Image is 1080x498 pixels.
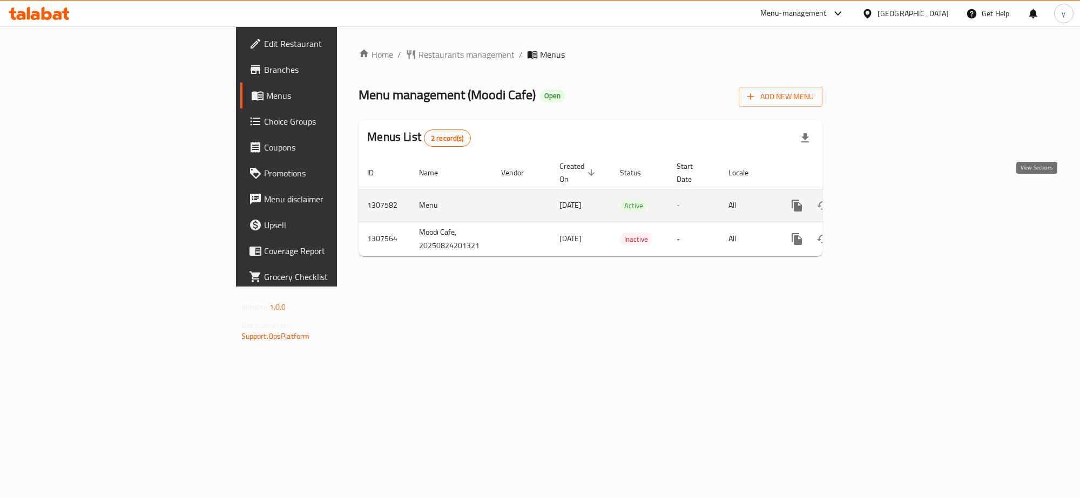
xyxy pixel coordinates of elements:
[559,198,582,212] span: [DATE]
[264,219,408,231] span: Upsell
[240,108,416,134] a: Choice Groups
[720,222,775,256] td: All
[519,48,523,61] li: /
[367,129,470,147] h2: Menus List
[241,300,268,314] span: Version:
[424,133,470,144] span: 2 record(s)
[367,166,388,179] span: ID
[620,199,647,212] div: Active
[620,200,647,212] span: Active
[264,115,408,128] span: Choice Groups
[620,233,652,245] span: Inactive
[410,189,492,222] td: Menu
[540,90,565,103] div: Open
[359,48,822,61] nav: breadcrumb
[264,141,408,154] span: Coupons
[728,166,762,179] span: Locale
[240,83,416,108] a: Menus
[1062,8,1065,19] span: y
[878,8,949,19] div: [GEOGRAPHIC_DATA]
[359,83,536,107] span: Menu management ( Moodi Cafe )
[264,244,408,257] span: Coverage Report
[620,166,655,179] span: Status
[792,125,818,151] div: Export file
[677,160,707,186] span: Start Date
[240,238,416,264] a: Coverage Report
[240,212,416,238] a: Upsell
[264,37,408,50] span: Edit Restaurant
[559,160,598,186] span: Created On
[760,7,827,20] div: Menu-management
[266,89,408,102] span: Menus
[264,193,408,206] span: Menu disclaimer
[419,166,452,179] span: Name
[784,193,810,219] button: more
[264,270,408,283] span: Grocery Checklist
[264,167,408,180] span: Promotions
[240,31,416,57] a: Edit Restaurant
[424,129,471,147] div: Total records count
[241,329,310,343] a: Support.OpsPlatform
[501,166,538,179] span: Vendor
[784,226,810,252] button: more
[540,91,565,100] span: Open
[269,300,286,314] span: 1.0.0
[810,226,836,252] button: Change Status
[359,156,896,256] table: enhanced table
[264,63,408,76] span: Branches
[241,318,291,332] span: Get support on:
[240,134,416,160] a: Coupons
[720,189,775,222] td: All
[559,231,582,245] span: [DATE]
[668,189,720,222] td: -
[747,90,814,104] span: Add New Menu
[810,193,836,219] button: Change Status
[406,48,515,61] a: Restaurants management
[418,48,515,61] span: Restaurants management
[540,48,565,61] span: Menus
[240,57,416,83] a: Branches
[410,222,492,256] td: Moodi Cafe, 20250824201321
[668,222,720,256] td: -
[739,87,822,107] button: Add New Menu
[240,160,416,186] a: Promotions
[775,156,896,189] th: Actions
[240,186,416,212] a: Menu disclaimer
[240,264,416,290] a: Grocery Checklist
